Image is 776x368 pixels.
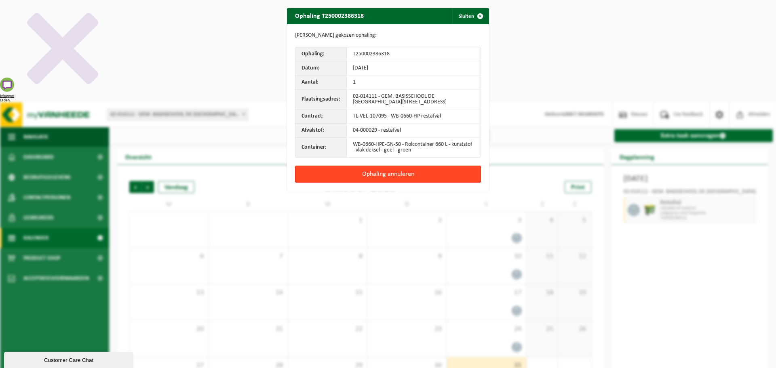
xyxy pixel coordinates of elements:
[287,8,372,23] h2: Ophaling T250002386318
[295,76,347,90] th: Aantal:
[295,47,347,61] th: Ophaling:
[347,109,481,124] td: TL-VEL-107095 - WB-0660-HP restafval
[452,8,488,24] button: Sluiten
[295,124,347,138] th: Afvalstof:
[347,90,481,109] td: 02-014111 - GEM. BASISSCHOOL DE [GEOGRAPHIC_DATA][STREET_ADDRESS]
[347,76,481,90] td: 1
[347,47,481,61] td: T250002386318
[347,61,481,76] td: [DATE]
[295,61,347,76] th: Datum:
[295,90,347,109] th: Plaatsingsadres:
[347,138,481,157] td: WB-0660-HPE-GN-50 - Rolcontainer 660 L - kunststof - vlak deksel - geel - groen
[295,32,481,39] p: [PERSON_NAME] gekozen ophaling:
[295,138,347,157] th: Container:
[4,350,135,368] iframe: chat widget
[295,109,347,124] th: Contract:
[295,166,481,183] button: Ophaling annuleren
[347,124,481,138] td: 04-000029 - restafval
